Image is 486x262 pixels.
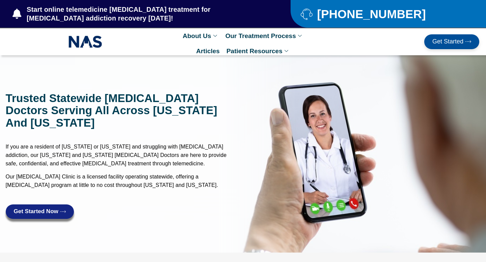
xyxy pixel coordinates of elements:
[315,10,426,18] span: [PHONE_NUMBER]
[223,43,293,59] a: Patient Resources
[6,172,240,189] p: Our [MEDICAL_DATA] Clinic is a licensed facility operating statewide, offering a [MEDICAL_DATA] p...
[6,142,240,168] p: If you are a resident of [US_STATE] or [US_STATE] and struggling with [MEDICAL_DATA] addiction, o...
[193,43,223,59] a: Articles
[25,5,264,23] span: Start online telemedicine [MEDICAL_DATA] treatment for [MEDICAL_DATA] addiction recovery [DATE]!
[6,204,74,219] a: Get Started Now
[12,5,264,23] a: Start online telemedicine [MEDICAL_DATA] treatment for [MEDICAL_DATA] addiction recovery [DATE]!
[432,38,463,45] span: Get Started
[69,34,102,50] img: NAS_email_signature-removebg-preview.png
[14,208,58,215] span: Get Started Now
[424,34,479,49] a: Get Started
[222,28,307,43] a: Our Treatment Process
[6,92,240,129] h1: Trusted Statewide [MEDICAL_DATA] doctors serving all across [US_STATE] and [US_STATE]
[179,28,222,43] a: About Us
[301,8,464,20] a: [PHONE_NUMBER]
